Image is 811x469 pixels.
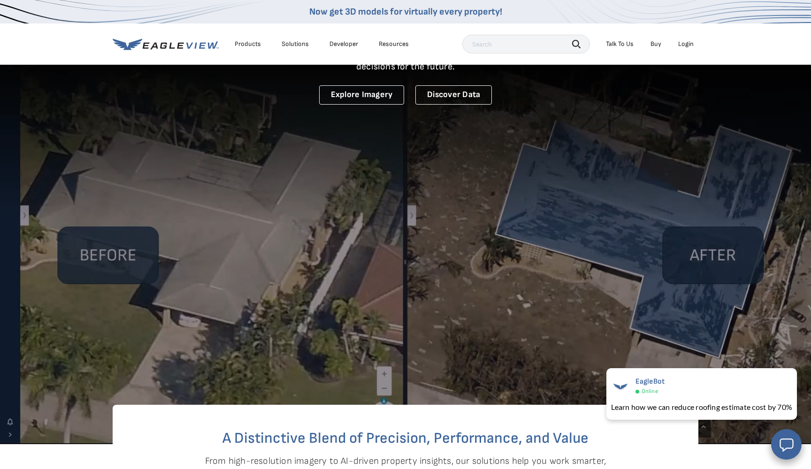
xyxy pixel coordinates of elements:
h2: A Distinctive Blend of Precision, Performance, and Value [150,431,661,446]
div: Products [235,40,261,48]
div: Resources [379,40,409,48]
a: Discover Data [415,85,492,105]
a: Buy [650,40,661,48]
span: EagleBot [635,377,665,386]
a: Explore Imagery [319,85,405,105]
img: EagleBot [611,377,630,396]
a: Developer [329,40,358,48]
div: Login [678,40,694,48]
button: Open chat window [771,429,802,460]
span: Online [642,388,658,395]
div: Talk To Us [606,40,634,48]
div: Learn how we can reduce roofing estimate cost by 70% [611,401,792,413]
div: Solutions [282,40,309,48]
a: Now get 3D models for virtually every property! [309,6,502,17]
input: Search [462,35,590,53]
